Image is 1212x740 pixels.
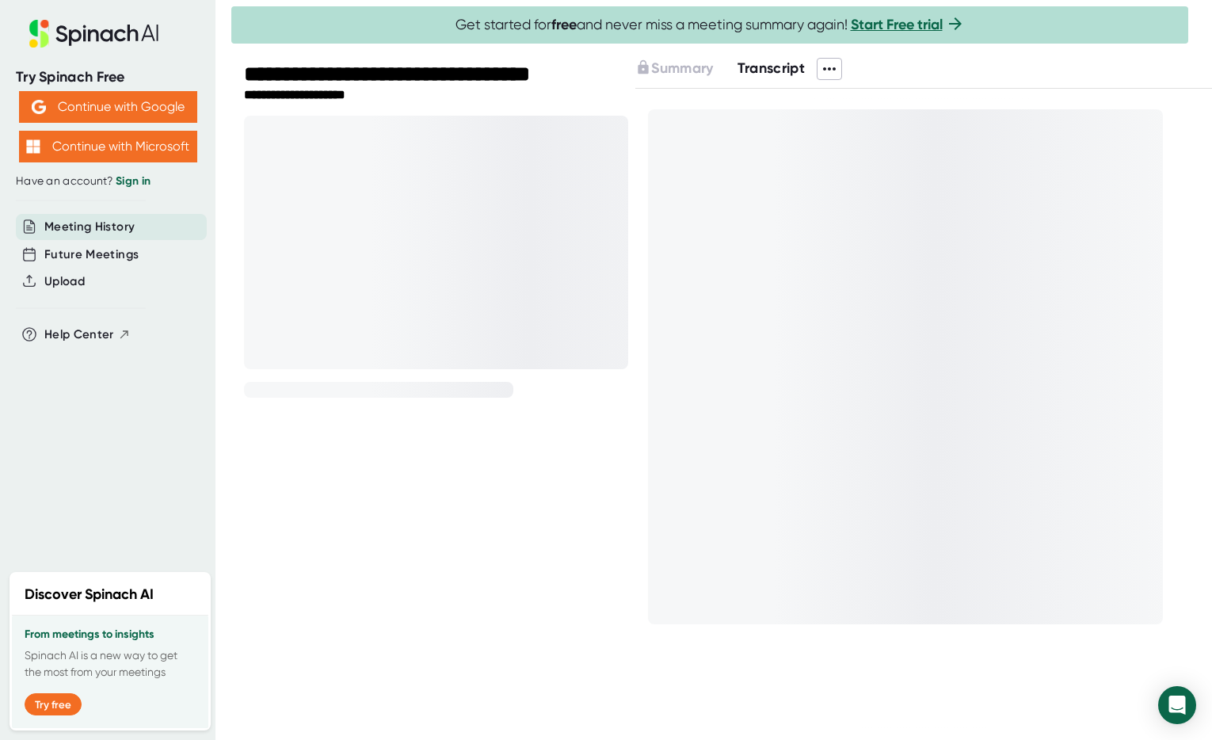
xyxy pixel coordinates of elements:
span: Summary [651,59,713,77]
div: Have an account? [16,174,200,189]
h2: Discover Spinach AI [25,584,154,605]
button: Transcript [737,58,806,79]
img: Aehbyd4JwY73AAAAAElFTkSuQmCC [32,100,46,114]
b: free [551,16,577,33]
p: Spinach AI is a new way to get the most from your meetings [25,647,196,681]
button: Upload [44,273,85,291]
button: Continue with Microsoft [19,131,197,162]
a: Start Free trial [851,16,943,33]
button: Help Center [44,326,131,344]
div: Upgrade to access [635,58,737,80]
span: Get started for and never miss a meeting summary again! [455,16,965,34]
button: Try free [25,693,82,715]
button: Summary [635,58,713,79]
button: Continue with Google [19,91,197,123]
div: Open Intercom Messenger [1158,686,1196,724]
span: Transcript [737,59,806,77]
a: Sign in [116,174,151,188]
button: Meeting History [44,218,135,236]
button: Future Meetings [44,246,139,264]
div: Try Spinach Free [16,68,200,86]
h3: From meetings to insights [25,628,196,641]
span: Help Center [44,326,114,344]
